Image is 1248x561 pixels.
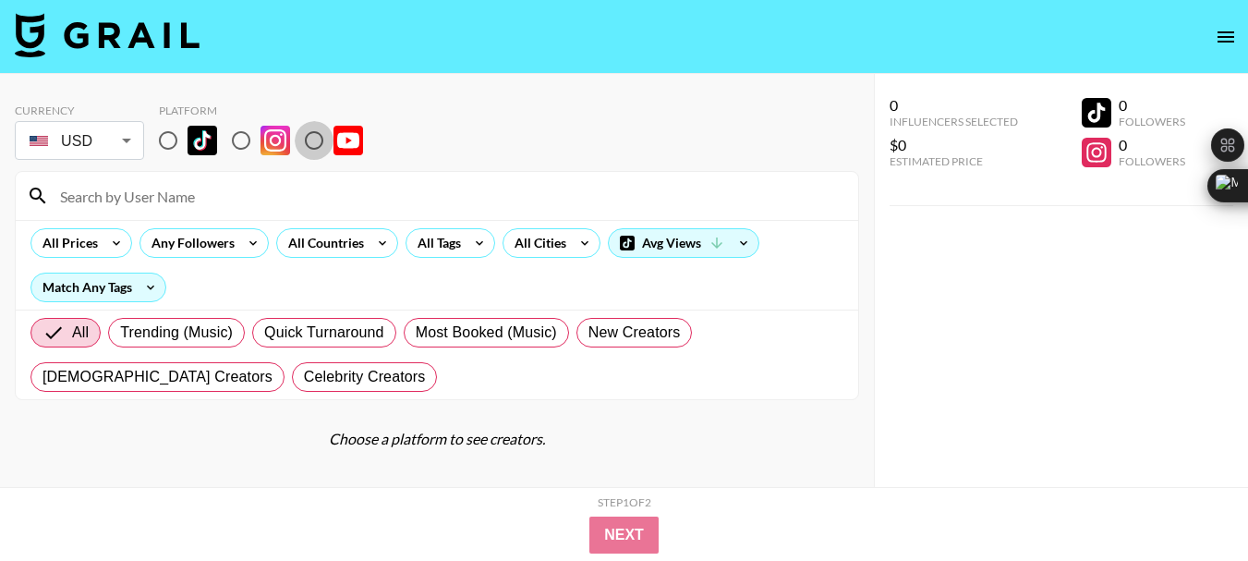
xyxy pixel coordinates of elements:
[261,126,290,155] img: Instagram
[188,126,217,155] img: TikTok
[159,104,378,117] div: Platform
[609,229,758,257] div: Avg Views
[1119,154,1185,168] div: Followers
[15,430,859,448] div: Choose a platform to see creators.
[890,96,1018,115] div: 0
[304,366,426,388] span: Celebrity Creators
[264,322,384,344] span: Quick Turnaround
[416,322,557,344] span: Most Booked (Music)
[1207,18,1244,55] button: open drawer
[589,517,659,554] button: Next
[503,229,570,257] div: All Cities
[42,366,273,388] span: [DEMOGRAPHIC_DATA] Creators
[15,104,144,117] div: Currency
[72,322,89,344] span: All
[890,115,1018,128] div: Influencers Selected
[333,126,363,155] img: YouTube
[1119,96,1185,115] div: 0
[890,136,1018,154] div: $0
[18,125,140,157] div: USD
[588,322,681,344] span: New Creators
[1119,136,1185,154] div: 0
[406,229,465,257] div: All Tags
[15,13,200,57] img: Grail Talent
[1156,469,1226,539] iframe: Drift Widget Chat Controller
[31,274,165,301] div: Match Any Tags
[890,154,1018,168] div: Estimated Price
[277,229,368,257] div: All Countries
[140,229,238,257] div: Any Followers
[120,322,233,344] span: Trending (Music)
[31,229,102,257] div: All Prices
[49,181,847,211] input: Search by User Name
[598,495,651,509] div: Step 1 of 2
[1119,115,1185,128] div: Followers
